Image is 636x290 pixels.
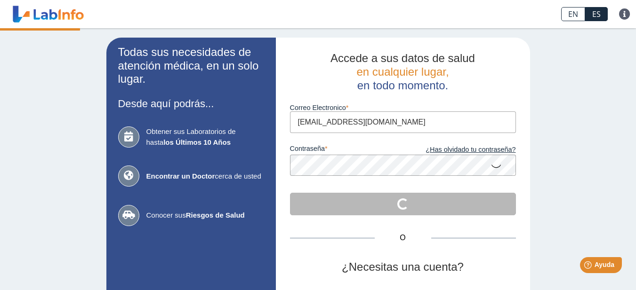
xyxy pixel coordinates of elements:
[290,145,403,155] label: contraseña
[290,260,516,274] h2: ¿Necesitas una cuenta?
[585,7,608,21] a: ES
[163,138,231,146] b: los Últimos 10 Años
[356,65,449,78] span: en cualquier lugar,
[357,79,448,92] span: en todo momento.
[552,253,626,280] iframe: Help widget launcher
[146,171,264,182] span: cerca de usted
[330,52,475,64] span: Accede a sus datos de salud
[290,104,516,111] label: Correo Electronico
[146,172,215,180] b: Encontrar un Doctor
[403,145,516,155] a: ¿Has olvidado tu contraseña?
[561,7,585,21] a: EN
[118,46,264,86] h2: Todas sus necesidades de atención médica, en un solo lugar.
[118,98,264,110] h3: Desde aquí podrás...
[375,232,431,243] span: O
[146,126,264,148] span: Obtener sus Laboratorios de hasta
[146,210,264,221] span: Conocer sus
[186,211,245,219] b: Riesgos de Salud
